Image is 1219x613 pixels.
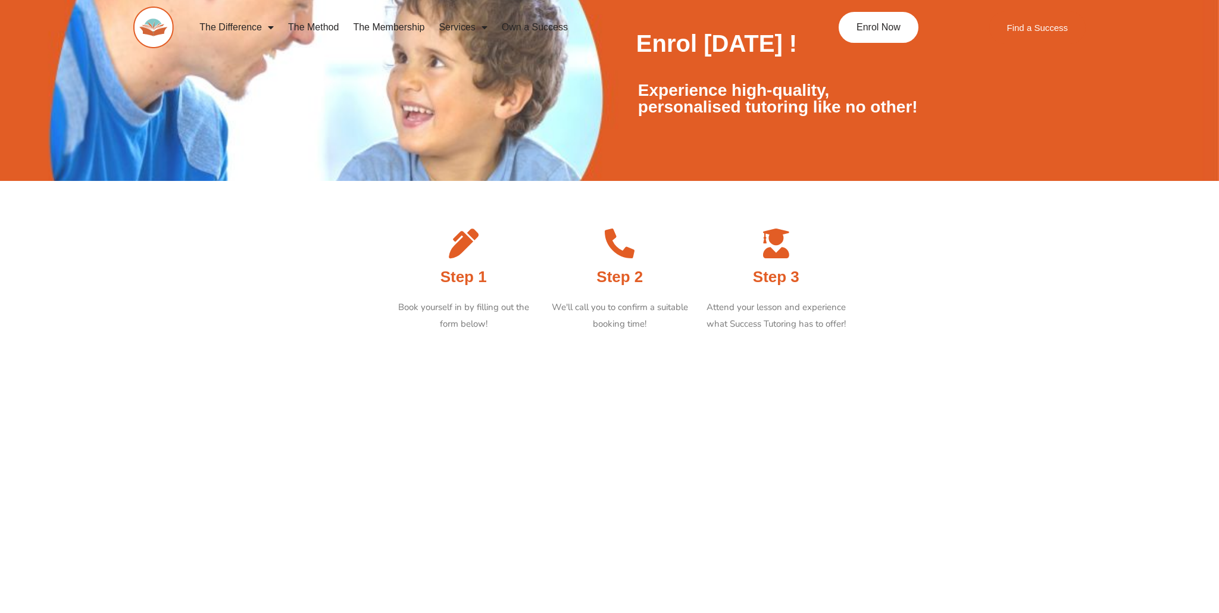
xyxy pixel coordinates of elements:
[192,14,783,41] nav: Menu
[495,14,575,41] a: Own a Success
[440,268,487,286] span: Step 1
[704,299,848,333] p: Attend your lesson and experience what Success Tutoring has to offer!
[989,11,1086,44] a: Find a Success
[281,14,346,41] a: The Method
[1007,23,1068,32] span: Find a Success
[192,14,281,41] a: The Difference
[857,23,901,32] span: Enrol Now
[432,14,494,41] a: Services
[753,268,799,286] span: Step 3
[391,299,536,333] p: Book yourself in by filling out the form below!
[837,11,920,44] a: Enrol Now
[548,299,692,333] p: We'll call you to confirm a suitable booking time!
[638,82,931,115] p: Experience high-quality, personalised tutoring like no other!
[596,268,643,286] span: Step 2
[346,14,432,41] a: The Membership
